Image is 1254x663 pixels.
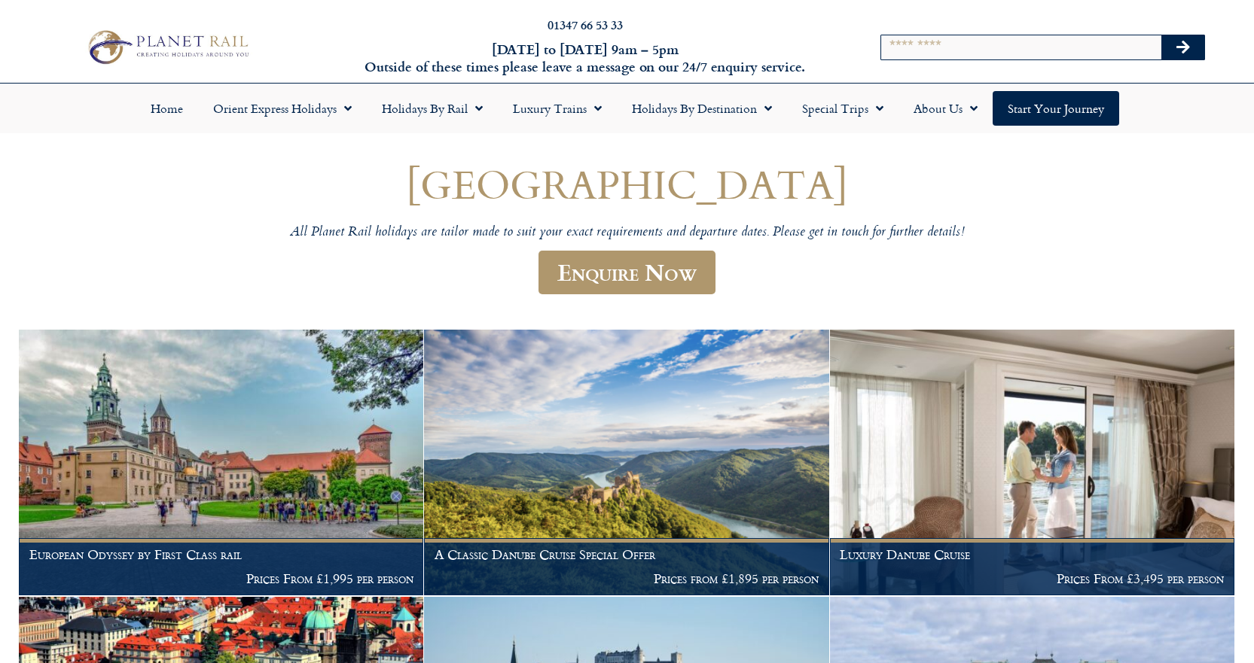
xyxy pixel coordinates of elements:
[830,330,1235,596] a: Luxury Danube Cruise Prices From £3,495 per person
[29,571,413,586] p: Prices From £1,995 per person
[424,330,829,596] a: A Classic Danube Cruise Special Offer Prices from £1,895 per person
[1161,35,1205,59] button: Search
[548,16,623,33] a: 01347 66 53 33
[19,330,424,596] a: European Odyssey by First Class rail Prices From £1,995 per person
[617,91,787,126] a: Holidays by Destination
[498,91,617,126] a: Luxury Trains
[539,251,715,295] a: Enquire Now
[435,547,819,562] h1: A Classic Danube Cruise Special Offer
[899,91,993,126] a: About Us
[81,26,254,68] img: Planet Rail Train Holidays Logo
[29,547,413,562] h1: European Odyssey by First Class rail
[175,224,1079,242] p: All Planet Rail holidays are tailor made to suit your exact requirements and departure dates. Ple...
[198,91,367,126] a: Orient Express Holidays
[8,91,1246,126] nav: Menu
[840,571,1224,586] p: Prices From £3,495 per person
[993,91,1119,126] a: Start your Journey
[435,571,819,586] p: Prices from £1,895 per person
[840,547,1224,562] h1: Luxury Danube Cruise
[136,91,198,126] a: Home
[367,91,498,126] a: Holidays by Rail
[338,41,832,76] h6: [DATE] to [DATE] 9am – 5pm Outside of these times please leave a message on our 24/7 enquiry serv...
[175,162,1079,206] h1: [GEOGRAPHIC_DATA]
[787,91,899,126] a: Special Trips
